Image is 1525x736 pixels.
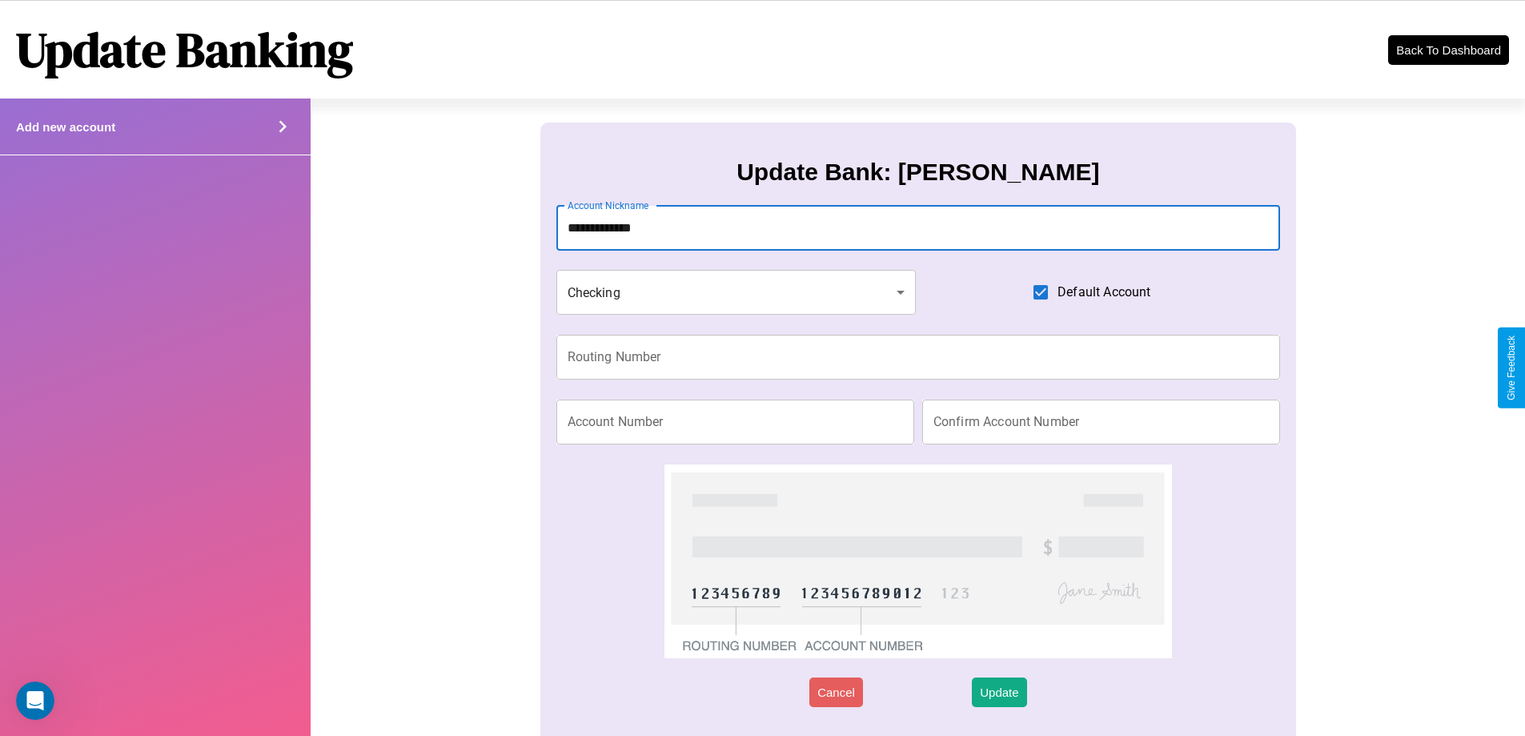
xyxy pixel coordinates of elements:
img: check [664,465,1171,658]
div: Give Feedback [1506,336,1517,400]
label: Account Nickname [568,199,649,212]
div: Checking [556,270,917,315]
button: Update [972,678,1026,707]
h3: Update Bank: [PERSON_NAME] [736,159,1099,186]
button: Cancel [809,678,863,707]
h1: Update Banking [16,17,353,82]
span: Default Account [1057,283,1150,302]
button: Back To Dashboard [1388,35,1509,65]
iframe: Intercom live chat [16,682,54,720]
h4: Add new account [16,120,115,134]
